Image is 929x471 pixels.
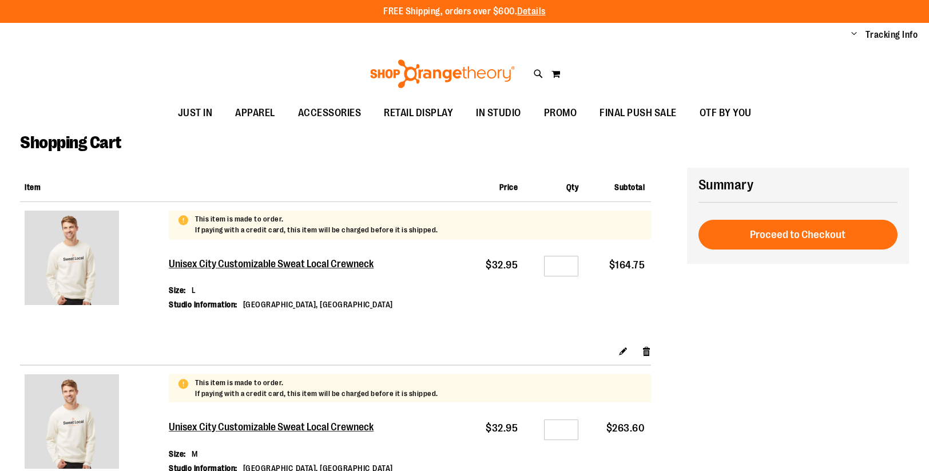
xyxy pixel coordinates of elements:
p: If paying with a credit card, this item will be charged before it is shipped. [195,389,438,399]
p: This item is made to order. [195,214,438,225]
span: OTF BY YOU [700,100,752,126]
dd: L [192,284,196,296]
span: Price [499,183,518,192]
span: ACCESSORIES [298,100,362,126]
a: Details [517,6,546,17]
span: $263.60 [606,422,645,434]
span: Item [25,183,41,192]
img: Unisex City Customizable Sweat Local Crewneck [25,374,119,469]
a: FINAL PUSH SALE [588,100,688,126]
dt: Studio Information [169,299,237,310]
button: Account menu [851,29,857,41]
span: Shopping Cart [20,133,121,152]
span: IN STUDIO [476,100,521,126]
button: Proceed to Checkout [698,220,898,250]
span: APPAREL [235,100,275,126]
img: Unisex City Customizable Sweat Local Crewneck [25,211,119,305]
p: FREE Shipping, orders over $600. [383,5,546,18]
span: $164.75 [609,259,645,271]
a: APPAREL [224,100,287,126]
a: Remove item [642,345,652,357]
p: If paying with a credit card, this item will be charged before it is shipped. [195,225,438,236]
a: PROMO [533,100,589,126]
a: Unisex City Customizable Sweat Local Crewneck [169,421,395,434]
a: Unisex City Customizable Sweat Local Crewneck [169,258,395,271]
dd: [GEOGRAPHIC_DATA], [GEOGRAPHIC_DATA] [243,299,393,310]
span: RETAIL DISPLAY [384,100,453,126]
span: Qty [566,183,579,192]
span: PROMO [544,100,577,126]
a: ACCESSORIES [287,100,373,126]
img: Shop Orangetheory [368,60,517,88]
a: JUST IN [166,100,224,126]
dt: Size [169,448,186,460]
a: OTF BY YOU [688,100,763,126]
span: Proceed to Checkout [750,228,845,241]
p: This item is made to order. [195,378,438,389]
span: JUST IN [178,100,213,126]
span: FINAL PUSH SALE [600,100,677,126]
dt: Size [169,284,186,296]
span: $32.95 [486,259,518,271]
a: IN STUDIO [464,100,533,126]
a: RETAIL DISPLAY [372,100,464,126]
a: Tracking Info [866,29,918,41]
dd: M [192,448,198,460]
span: Subtotal [614,183,645,192]
a: Unisex City Customizable Sweat Local Crewneck [25,211,164,308]
h2: Summary [698,175,898,195]
span: $32.95 [486,422,518,434]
